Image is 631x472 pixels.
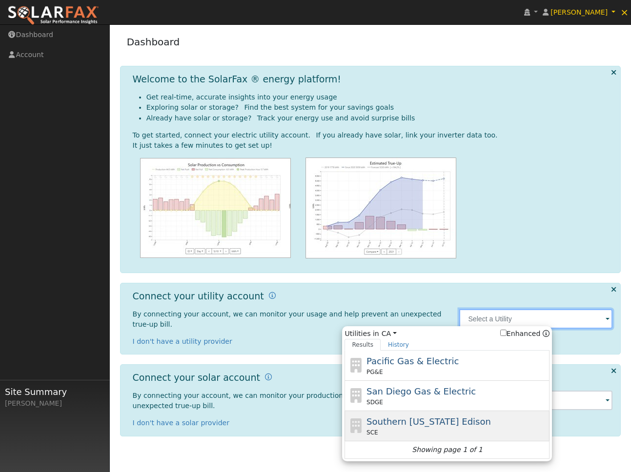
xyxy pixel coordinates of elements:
[146,92,613,102] li: Get real-time, accurate insights into your energy usage
[500,329,550,339] span: Show enhanced providers
[133,337,232,345] a: I don't have a utility provider
[382,329,397,339] a: CA
[133,419,230,427] a: I don't have a solar provider
[345,329,550,339] span: Utilities in
[133,310,442,328] span: By connecting your account, we can monitor your usage and help prevent an unexpected true-up bill.
[146,102,613,113] li: Exploring solar or storage? Find the best system for your savings goals
[366,368,383,376] span: PG&E
[381,339,416,351] a: History
[412,445,482,455] i: Showing page 1 of 1
[133,140,613,151] div: It just takes a few minutes to get set up!
[5,385,104,398] span: Site Summary
[7,5,99,26] img: SolarFax
[5,398,104,409] div: [PERSON_NAME]
[133,291,264,302] h1: Connect your utility account
[133,392,415,410] span: By connecting your account, we can monitor your production and help prevent an unexpected true-up...
[620,6,629,18] span: ×
[459,309,612,329] input: Select a Utility
[133,74,341,85] h1: Welcome to the SolarFax ® energy platform!
[345,339,381,351] a: Results
[127,36,180,48] a: Dashboard
[366,416,491,427] span: Southern [US_STATE] Edison
[366,386,476,396] span: San Diego Gas & Electric
[366,398,383,407] span: SDGE
[550,8,608,16] span: [PERSON_NAME]
[500,329,541,339] label: Enhanced
[133,130,613,140] div: To get started, connect your electric utility account. If you already have solar, link your inver...
[133,372,260,383] h1: Connect your solar account
[146,113,613,123] li: Already have solar or storage? Track your energy use and avoid surprise bills
[366,428,378,437] span: SCE
[366,356,459,366] span: Pacific Gas & Electric
[500,330,507,336] input: Enhanced
[543,330,550,337] a: Enhanced Providers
